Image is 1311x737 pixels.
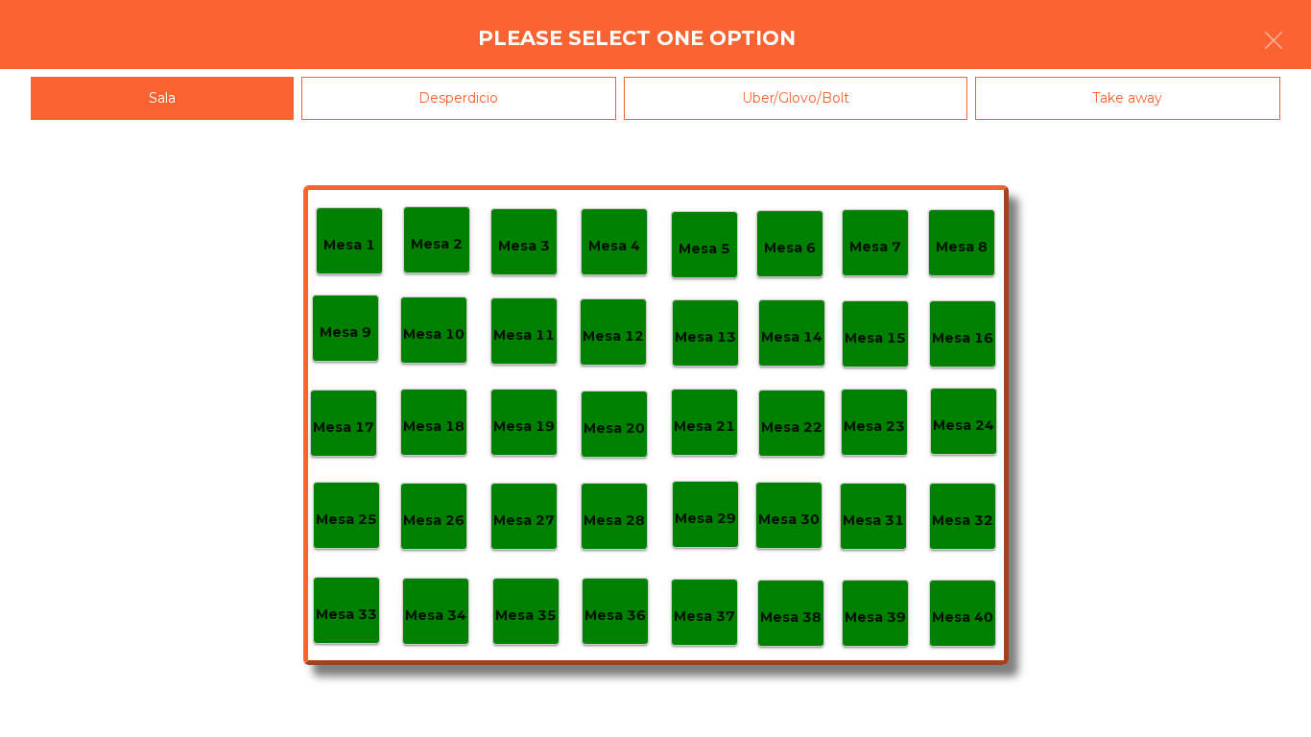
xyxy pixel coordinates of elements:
[845,327,906,349] p: Mesa 15
[758,509,820,531] p: Mesa 30
[760,606,822,629] p: Mesa 38
[403,323,465,345] p: Mesa 10
[411,233,463,255] p: Mesa 2
[936,236,988,258] p: Mesa 8
[843,510,904,532] p: Mesa 31
[588,235,640,257] p: Mesa 4
[583,325,644,347] p: Mesa 12
[493,416,555,438] p: Mesa 19
[674,606,735,628] p: Mesa 37
[761,416,822,439] p: Mesa 22
[932,510,993,532] p: Mesa 32
[316,604,377,626] p: Mesa 33
[761,326,822,348] p: Mesa 14
[675,508,736,530] p: Mesa 29
[675,326,736,348] p: Mesa 13
[764,237,816,259] p: Mesa 6
[674,416,735,438] p: Mesa 21
[320,321,371,344] p: Mesa 9
[584,605,646,627] p: Mesa 36
[403,416,465,438] p: Mesa 18
[301,77,617,120] div: Desperdicio
[845,606,906,629] p: Mesa 39
[316,509,377,531] p: Mesa 25
[493,324,555,346] p: Mesa 11
[584,417,645,440] p: Mesa 20
[403,510,465,532] p: Mesa 26
[405,605,466,627] p: Mesa 34
[31,77,294,120] div: Sala
[478,24,796,53] h4: Please select one option
[975,77,1281,120] div: Take away
[679,238,730,260] p: Mesa 5
[844,416,905,438] p: Mesa 23
[493,510,555,532] p: Mesa 27
[933,415,994,437] p: Mesa 24
[849,236,901,258] p: Mesa 7
[932,327,993,349] p: Mesa 16
[313,416,374,439] p: Mesa 17
[932,606,993,629] p: Mesa 40
[495,605,557,627] p: Mesa 35
[498,235,550,257] p: Mesa 3
[584,510,645,532] p: Mesa 28
[624,77,967,120] div: Uber/Glovo/Bolt
[323,234,375,256] p: Mesa 1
